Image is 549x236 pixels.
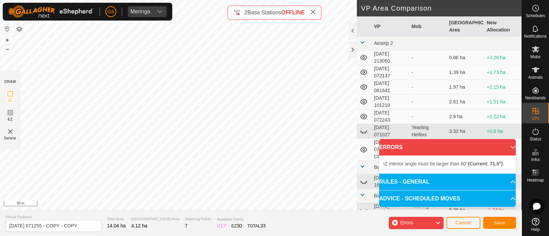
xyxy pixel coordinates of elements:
div: TOTAL [247,222,266,229]
th: VP [371,16,409,37]
td: [DATE] 081641 [371,80,409,95]
span: Meringa [128,6,153,17]
span: Notifications [524,34,547,38]
span: IZ interior angle must be larger than 80° . [383,161,504,166]
button: Reset Map [3,25,11,33]
td: [DATE] 072243 [371,109,409,124]
div: IZ [217,222,226,229]
td: [DATE] 181853 [371,174,409,189]
div: DRAW [4,79,16,84]
p-accordion-header: ERRORS [379,139,516,156]
span: 17 [221,223,226,228]
div: - [412,54,444,61]
p-accordion-header: ADVICE - SCHEDULED MOVES [379,190,516,207]
button: Save [483,217,516,229]
td: +1.51 ha [484,95,522,109]
p-accordion-header: RULES - GENERAL [379,174,516,190]
span: Delete [4,136,16,141]
span: Virtual Paddock [5,214,102,220]
a: Privacy Policy [151,201,177,207]
th: New Allocation [484,16,522,37]
span: Available Points [217,216,266,222]
td: [DATE] 101219 [371,95,409,109]
span: Basin Stream [374,164,403,170]
div: dropdown trigger [153,6,167,17]
button: + [3,36,11,44]
span: Airstrip 2 [374,40,393,46]
img: VP [6,127,14,136]
span: OFFLINE [281,10,305,15]
span: 2 [244,10,247,15]
button: Map Layers [15,25,23,33]
span: Heatmap [527,178,544,182]
button: – [3,45,11,53]
span: 33 [260,223,266,228]
td: [DATE] 071027 [371,124,409,139]
td: 1.97 ha [446,80,484,95]
td: [DATE] 071027 - COPY [371,139,409,161]
span: Cancel [455,220,471,225]
button: Cancel [446,217,480,229]
span: Status [529,137,541,141]
th: [GEOGRAPHIC_DATA] Area [446,16,484,37]
td: 2.61 ha [446,95,484,109]
span: Basin(1) [374,193,392,198]
span: Save [494,220,505,225]
span: VPs [532,116,539,121]
span: 14.04 ha [107,223,126,228]
td: [DATE] 072137 [371,65,409,80]
div: - [412,113,444,120]
span: GS [107,8,114,15]
img: Gallagher Logo [8,5,94,18]
td: +1.22 ha [484,109,522,124]
td: +2.73 ha [484,65,522,80]
div: - [412,98,444,105]
div: Yearling Heifers [412,124,444,138]
td: [DATE] 205417 [371,203,409,218]
span: IZ [9,98,12,103]
td: +3.26 ha [484,50,522,65]
span: ADVICE - SCHEDULED MOVES [379,195,460,203]
span: Animals [528,75,543,79]
span: Base Stations [247,10,281,15]
td: 2.9 ha [446,109,484,124]
td: +0.8 ha [484,124,522,139]
span: Infra [531,158,539,162]
div: - [412,84,444,91]
span: Neckbands [525,96,546,100]
span: EZ [8,117,13,122]
span: Mobs [530,55,540,59]
b: (Current: 71.5°) [468,161,503,166]
span: Schedules [526,14,545,18]
p-accordion-content: ERRORS [379,156,516,173]
th: Mob [409,16,447,37]
span: 4.12 ha [131,223,148,228]
div: Meringa [130,9,150,14]
span: ERRORS [379,143,402,151]
span: Errors [400,220,413,225]
a: Contact Us [185,201,206,207]
a: Help [522,215,549,234]
td: 1.39 ha [446,65,484,80]
td: [DATE] 213050 [371,50,409,65]
span: 30 [237,223,242,228]
div: EZ [231,222,242,229]
span: Total Area [107,216,126,222]
td: 3.32 ha [446,124,484,139]
td: +2.15 ha [484,80,522,95]
div: - [412,69,444,76]
span: [GEOGRAPHIC_DATA] Area [131,216,179,222]
span: Watering Points [185,216,211,222]
h2: VP Area Comparison [361,4,522,12]
td: 0.86 ha [446,50,484,65]
span: Help [531,227,540,232]
span: 7 [185,223,188,228]
span: RULES - GENERAL [379,178,430,186]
